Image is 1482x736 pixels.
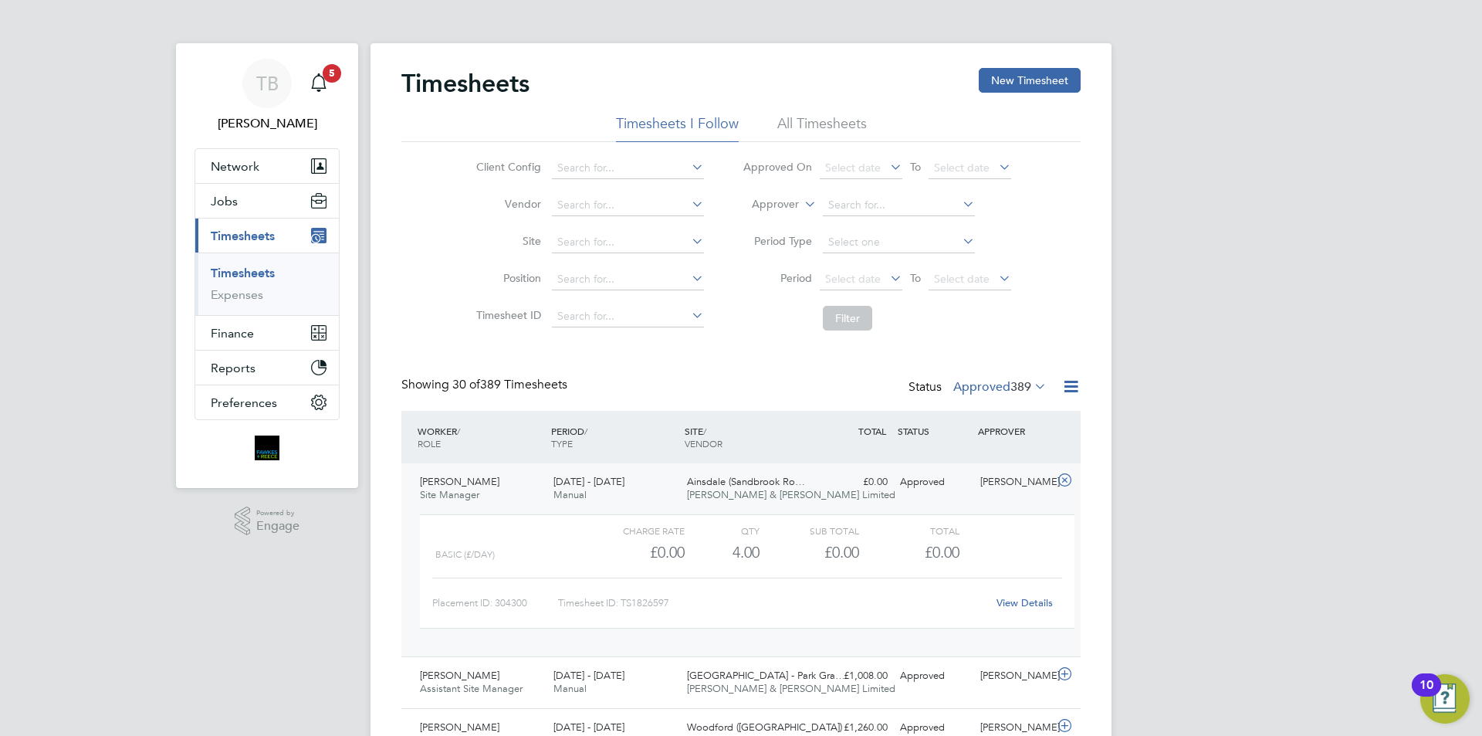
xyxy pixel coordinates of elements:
span: / [584,425,587,437]
div: 10 [1419,685,1433,705]
label: Client Config [472,160,541,174]
span: 5 [323,64,341,83]
span: Preferences [211,395,277,410]
label: Position [472,271,541,285]
span: Select date [934,272,990,286]
span: Site Manager [420,488,479,501]
label: Timesheet ID [472,308,541,322]
div: Approved [894,663,974,689]
label: Approver [729,197,799,212]
span: 389 Timesheets [452,377,567,392]
label: Period Type [743,234,812,248]
div: 4.00 [685,540,760,565]
span: Basic (£/day) [435,549,495,560]
span: Manual [553,488,587,501]
button: Open Resource Center, 10 new notifications [1420,674,1470,724]
div: Placement ID: 304300 [432,591,558,616]
a: 5 [303,59,334,108]
div: Timesheet ID: TS1826597 [558,591,986,616]
div: Total [859,521,959,540]
span: [DATE] - [DATE] [553,721,624,734]
li: Timesheets I Follow [616,114,739,142]
button: Timesheets [195,219,339,253]
a: Timesheets [211,266,275,280]
span: Assistant Site Manager [420,682,523,695]
div: PERIOD [547,417,681,457]
span: Timesheets [211,229,275,243]
span: [DATE] - [DATE] [553,669,624,682]
div: [PERSON_NAME] [974,663,1054,689]
button: Jobs [195,184,339,218]
label: Approved On [743,160,812,174]
span: Tegan Bligh [195,114,340,133]
span: [PERSON_NAME] [420,475,499,488]
span: 389 [1010,379,1031,395]
span: [PERSON_NAME] [420,669,499,682]
div: SITE [681,417,814,457]
label: Site [472,234,541,248]
button: Preferences [195,385,339,419]
input: Search for... [552,232,704,253]
div: QTY [685,521,760,540]
div: Timesheets [195,253,339,315]
span: 30 of [452,377,480,392]
span: / [457,425,460,437]
span: Woodford ([GEOGRAPHIC_DATA]) [687,721,842,734]
div: APPROVER [974,417,1054,445]
span: ROLE [418,437,441,449]
img: bromak-logo-retina.png [255,436,279,460]
input: Search for... [552,158,704,179]
div: Approved [894,470,974,495]
a: TB[PERSON_NAME] [195,59,340,133]
span: To [905,157,925,177]
span: TYPE [551,437,573,449]
span: Reports [211,361,255,375]
span: [PERSON_NAME] [420,721,499,734]
div: [PERSON_NAME] [974,470,1054,495]
span: [DATE] - [DATE] [553,475,624,488]
div: £1,008.00 [814,663,894,689]
button: Network [195,149,339,183]
span: VENDOR [685,437,722,449]
span: [GEOGRAPHIC_DATA] - Park Gra… [687,669,845,682]
input: Search for... [552,306,704,327]
a: Expenses [211,287,263,302]
span: / [703,425,706,437]
a: Go to home page [195,436,340,460]
div: £0.00 [814,470,894,495]
button: Finance [195,316,339,350]
span: Jobs [211,194,238,209]
div: Status [908,377,1050,399]
input: Search for... [552,269,704,290]
h2: Timesheets [401,68,530,99]
div: Sub Total [760,521,859,540]
div: WORKER [414,417,547,457]
button: Reports [195,351,339,385]
span: Select date [825,272,881,286]
div: £0.00 [760,540,859,565]
span: TOTAL [858,425,886,437]
button: New Timesheet [979,68,1081,93]
span: Powered by [256,507,299,520]
span: TB [256,73,279,93]
span: £0.00 [925,543,959,561]
div: Charge rate [585,521,685,540]
input: Search for... [552,195,704,216]
li: All Timesheets [777,114,867,142]
div: £0.00 [585,540,685,565]
span: [PERSON_NAME] & [PERSON_NAME] Limited [687,488,895,501]
label: Approved [953,379,1047,395]
div: Showing [401,377,570,393]
span: Manual [553,682,587,695]
input: Search for... [823,195,975,216]
span: To [905,268,925,288]
a: Powered byEngage [235,507,300,536]
button: Filter [823,306,872,331]
span: [PERSON_NAME] & [PERSON_NAME] Limited [687,682,895,695]
a: View Details [996,596,1053,609]
span: Network [211,159,259,174]
span: Finance [211,326,254,341]
span: Ainsdale (Sandbrook Ro… [687,475,805,488]
span: Select date [825,161,881,175]
span: Select date [934,161,990,175]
